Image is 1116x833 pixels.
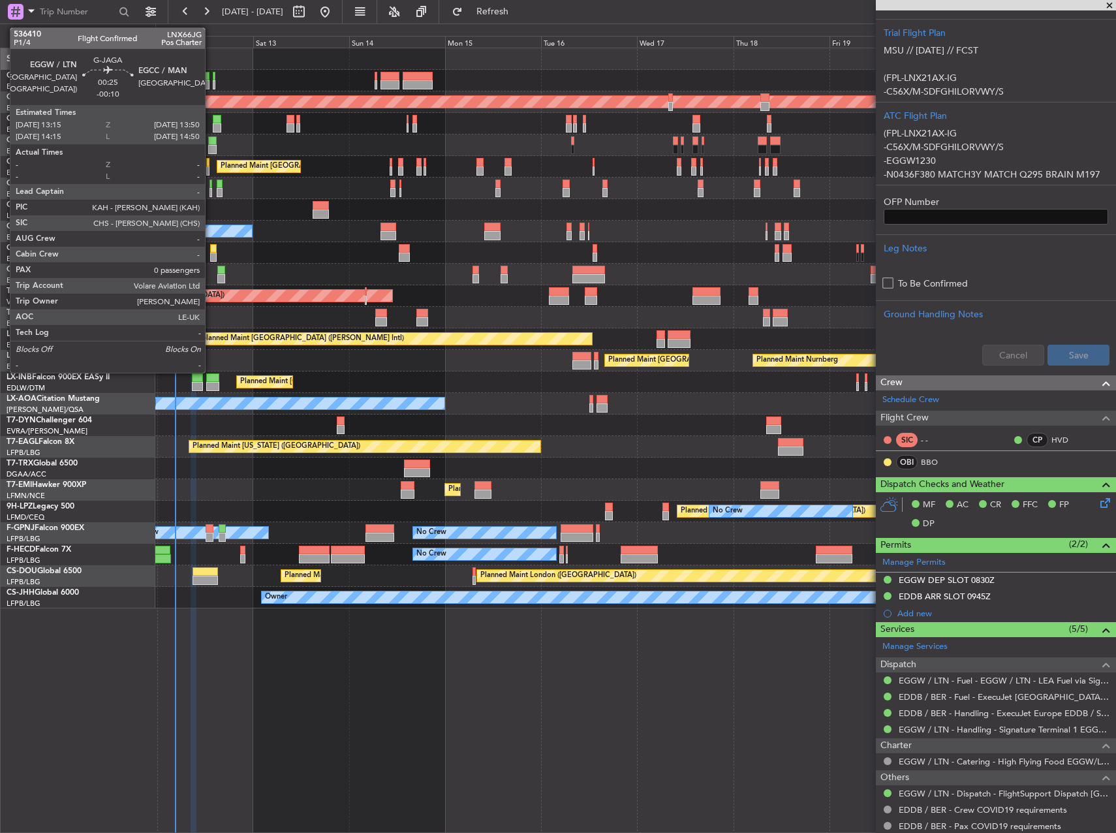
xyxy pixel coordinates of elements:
[7,275,40,285] a: EGLF/FAB
[7,373,110,381] a: LX-INBFalcon 900EX EASy II
[7,266,95,274] a: G-VNORChallenger 650
[7,115,114,123] a: G-GARECessna Citation XLS+
[880,622,914,637] span: Services
[7,395,100,403] a: LX-AOACitation Mustang
[7,503,74,511] a: 9H-LPZLegacy 500
[265,588,287,607] div: Owner
[7,125,46,134] a: EGNR/CEG
[990,499,1001,512] span: CR
[7,103,46,113] a: EGGW/LTN
[7,373,32,381] span: LX-INB
[899,788,1109,799] a: EGGW / LTN - Dispatch - FlightSupport Dispatch [GEOGRAPHIC_DATA]
[880,477,1004,492] span: Dispatch Checks and Weather
[713,501,743,521] div: No Crew
[222,6,283,18] span: [DATE] - [DATE]
[7,556,40,565] a: LFPB/LBG
[193,437,360,456] div: Planned Maint [US_STATE] ([GEOGRAPHIC_DATA])
[7,168,40,178] a: EGLF/FAB
[923,499,935,512] span: MF
[899,591,991,602] div: EDDB ARR SLOT 0945Z
[829,36,925,48] div: Fri 19
[899,821,1061,832] a: EDDB / BER - Pax COVID19 requirements
[884,154,1108,168] p: -EGGW1230
[884,195,1108,209] label: OFP Number
[7,254,41,264] a: EGSS/STN
[7,481,86,489] a: T7-EMIHawker 900XP
[7,72,84,80] a: G-FOMOGlobal 6000
[157,36,253,48] div: Fri 12
[7,180,37,187] span: G-JAGA
[7,460,78,467] a: T7-TRXGlobal 6500
[882,556,946,569] a: Manage Permits
[7,287,29,295] span: T7-FFI
[416,523,446,542] div: No Crew
[7,330,76,338] a: LX-TROLegacy 650
[7,223,76,230] a: G-LEGCLegacy 600
[7,438,74,446] a: T7-EAGLFalcon 8X
[7,189,46,199] a: EGGW/LTN
[880,738,912,753] span: Charter
[7,395,37,403] span: LX-AOA
[1051,434,1081,446] a: HVD
[7,309,77,317] a: T7-LZZIPraetor 600
[7,93,114,101] a: G-GAALCessna Citation XLS+
[1069,622,1088,636] span: (5/5)
[880,538,911,553] span: Permits
[40,2,115,22] input: Trip Number
[7,330,35,338] span: LX-TRO
[899,724,1109,735] a: EGGW / LTN - Handling - Signature Terminal 1 EGGW / LTN
[7,534,40,544] a: LFPB/LBG
[7,180,82,187] a: G-JAGAPhenom 300
[884,109,1108,123] div: ATC Flight Plan
[7,567,37,575] span: CS-DOU
[637,36,733,48] div: Wed 17
[7,524,35,532] span: F-GPNJ
[7,503,33,511] span: 9H-LPZ
[880,657,916,672] span: Dispatch
[446,1,524,22] button: Refresh
[7,469,46,479] a: DGAA/ACC
[7,417,92,424] a: T7-DYNChallenger 604
[14,25,142,46] button: Only With Activity
[7,417,36,424] span: T7-DYN
[7,405,84,415] a: [PERSON_NAME]/QSA
[285,566,490,586] div: Planned Maint [GEOGRAPHIC_DATA] ([GEOGRAPHIC_DATA])
[7,244,37,252] span: G-ENRG
[1027,433,1048,447] div: CP
[734,36,829,48] div: Thu 18
[899,574,995,586] div: EGGW DEP SLOT 0830Z
[7,340,46,350] a: EGGW/LTN
[7,201,35,209] span: G-SPCY
[957,499,969,512] span: AC
[7,352,35,360] span: LX-GBH
[7,136,151,144] a: G-[PERSON_NAME]Cessna Citation XLS
[896,455,918,469] div: OBI
[7,546,71,554] a: F-HECDFalcon 7X
[899,756,1109,767] a: EGGW / LTN - Catering - High Flying Food EGGW/LTN
[884,26,1108,40] div: Trial Flight Plan
[349,36,445,48] div: Sun 14
[7,287,65,295] a: T7-FFIFalcon 7X
[899,804,1067,815] a: EDDB / BER - Crew COVID19 requirements
[880,375,903,390] span: Crew
[681,501,865,521] div: Planned [GEOGRAPHIC_DATA] ([GEOGRAPHIC_DATA])
[253,36,349,48] div: Sat 13
[921,434,950,446] div: - -
[882,394,939,407] a: Schedule Crew
[884,168,1108,195] p: -N0436F380 MATCH3Y MATCH Q295 BRAIN M197 REDFA DCT TACHA DCT BATEL
[7,93,37,101] span: G-GAAL
[7,438,39,446] span: T7-EAGL
[34,31,138,40] span: Only With Activity
[880,770,909,785] span: Others
[7,599,40,608] a: LFPB/LBG
[7,223,35,230] span: G-LEGC
[416,544,446,564] div: No Crew
[7,512,44,522] a: LFMD/CEQ
[896,433,918,447] div: SIC
[7,297,45,307] a: VHHH/HKG
[7,201,76,209] a: G-SPCYLegacy 650
[7,352,71,360] a: LX-GBHFalcon 7X
[7,383,45,393] a: EDLW/DTM
[240,372,446,392] div: Planned Maint [GEOGRAPHIC_DATA] ([GEOGRAPHIC_DATA])
[7,136,79,144] span: G-[PERSON_NAME]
